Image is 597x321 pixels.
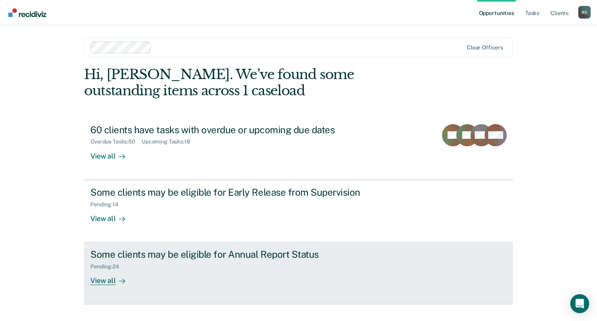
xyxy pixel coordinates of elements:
div: Pending : 14 [90,201,125,208]
div: Hi, [PERSON_NAME]. We’ve found some outstanding items across 1 caseload [84,66,427,99]
div: Clear officers [467,44,503,51]
button: Profile dropdown button [578,6,591,19]
div: 60 clients have tasks with overdue or upcoming due dates [90,124,367,136]
div: Open Intercom Messenger [570,294,589,313]
div: R S [578,6,591,19]
img: Recidiviz [8,8,46,17]
div: Some clients may be eligible for Early Release from Supervision [90,187,367,198]
a: 60 clients have tasks with overdue or upcoming due datesOverdue Tasks:50Upcoming Tasks:18View all [84,118,513,180]
div: View all [90,145,135,160]
div: Upcoming Tasks : 18 [142,138,197,145]
div: View all [90,270,135,285]
div: Some clients may be eligible for Annual Report Status [90,249,367,260]
div: View all [90,208,135,223]
div: Pending : 24 [90,263,125,270]
div: Overdue Tasks : 50 [90,138,142,145]
a: Some clients may be eligible for Annual Report StatusPending:24View all [84,242,513,304]
a: Some clients may be eligible for Early Release from SupervisionPending:14View all [84,180,513,242]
